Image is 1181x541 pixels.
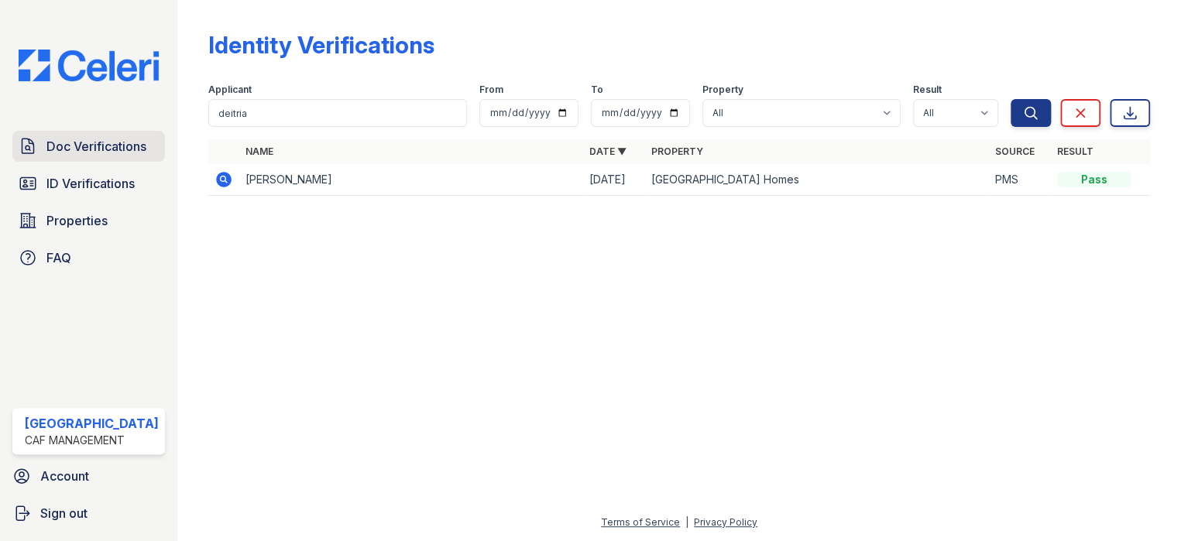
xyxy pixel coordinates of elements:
[208,31,434,59] div: Identity Verifications
[583,164,645,196] td: [DATE]
[6,461,171,491] a: Account
[46,174,135,193] span: ID Verifications
[685,516,688,528] div: |
[12,131,165,162] a: Doc Verifications
[40,504,88,522] span: Sign out
[46,211,108,230] span: Properties
[601,516,680,528] a: Terms of Service
[245,146,273,157] a: Name
[12,168,165,199] a: ID Verifications
[694,516,757,528] a: Privacy Policy
[913,84,942,96] label: Result
[645,164,989,196] td: [GEOGRAPHIC_DATA] Homes
[6,50,171,81] img: CE_Logo_Blue-a8612792a0a2168367f1c8372b55b34899dd931a85d93a1a3d3e32e68fde9ad4.png
[25,433,159,448] div: CAF Management
[40,467,89,485] span: Account
[208,99,467,127] input: Search by name or phone number
[651,146,703,157] a: Property
[46,248,71,267] span: FAQ
[12,242,165,273] a: FAQ
[1057,172,1131,187] div: Pass
[479,84,503,96] label: From
[6,498,171,529] a: Sign out
[1057,146,1093,157] a: Result
[25,414,159,433] div: [GEOGRAPHIC_DATA]
[46,137,146,156] span: Doc Verifications
[989,164,1051,196] td: PMS
[702,84,743,96] label: Property
[208,84,252,96] label: Applicant
[239,164,583,196] td: [PERSON_NAME]
[12,205,165,236] a: Properties
[591,84,603,96] label: To
[995,146,1035,157] a: Source
[589,146,627,157] a: Date ▼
